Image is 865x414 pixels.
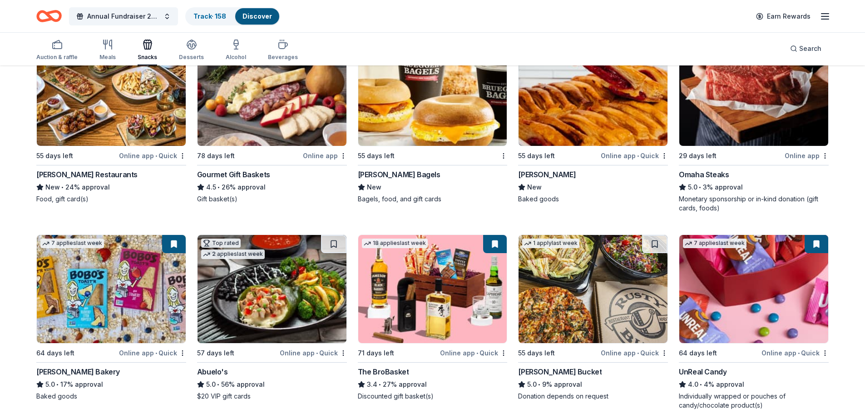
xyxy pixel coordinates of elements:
a: Track· 158 [193,12,226,20]
span: • [379,381,381,388]
button: Snacks [138,35,157,65]
div: Omaha Steaks [679,169,729,180]
div: [PERSON_NAME] Bagels [358,169,440,180]
span: 4.0 [688,379,698,390]
span: • [61,184,64,191]
img: Image for Thompson Restaurants [37,38,186,146]
span: New [367,182,381,193]
button: Search [783,40,829,58]
div: 55 days left [358,150,395,161]
img: Image for UnReal Candy [679,235,828,343]
div: 4% approval [679,379,829,390]
div: 29 days left [679,150,717,161]
div: 55 days left [518,348,555,359]
div: [PERSON_NAME] Restaurants [36,169,138,180]
a: Image for UnReal Candy7 applieslast week64 days leftOnline app•QuickUnReal Candy4.0•4% approvalIn... [679,234,829,410]
div: 9% approval [518,379,668,390]
div: Online app Quick [601,347,668,359]
span: • [539,381,541,388]
img: Image for Omaha Steaks [679,38,828,146]
div: 55 days left [518,150,555,161]
div: Discounted gift basket(s) [358,392,508,401]
span: Search [799,43,821,54]
div: Gift basket(s) [197,195,347,204]
div: 3% approval [679,182,829,193]
div: Online app Quick [119,347,186,359]
div: Top rated [201,239,241,248]
div: 27% approval [358,379,508,390]
div: Online app Quick [119,150,186,161]
img: Image for Bruegger's Bagels [358,38,507,146]
div: Online app Quick [601,150,668,161]
div: Baked goods [36,392,186,401]
div: Auction & raffle [36,54,78,61]
span: • [217,381,219,388]
div: 18 applies last week [362,239,428,248]
span: New [527,182,542,193]
div: Individually wrapped or pouches of candy/chocolate product(s) [679,392,829,410]
span: • [699,184,702,191]
a: Image for Gourmet Gift Baskets23 applieslast week78 days leftOnline appGourmet Gift Baskets4.5•26... [197,37,347,204]
span: • [637,152,639,160]
span: • [700,381,702,388]
span: • [155,152,157,160]
img: Image for Vicky Bakery [519,38,667,146]
span: • [217,184,220,191]
a: Image for Rusty Bucket1 applylast week55 days leftOnline app•Quick[PERSON_NAME] Bucket5.0•9% appr... [518,234,668,401]
span: • [155,349,157,357]
div: UnReal Candy [679,366,727,377]
div: Alcohol [226,54,246,61]
button: Meals [99,35,116,65]
div: Gourmet Gift Baskets [197,169,270,180]
span: 5.0 [206,379,216,390]
span: 5.0 [688,182,697,193]
img: Image for Bobo's Bakery [37,235,186,343]
div: [PERSON_NAME] Bucket [518,366,602,377]
a: Image for Bobo's Bakery7 applieslast week64 days leftOnline app•Quick[PERSON_NAME] Bakery5.0•17% ... [36,234,186,401]
div: Donation depends on request [518,392,668,401]
img: Image for The BroBasket [358,235,507,343]
div: 71 days left [358,348,394,359]
div: 17% approval [36,379,186,390]
span: 5.0 [527,379,537,390]
span: • [316,349,318,357]
div: Baked goods [518,195,668,204]
img: Image for Gourmet Gift Baskets [198,38,346,146]
div: Online app Quick [280,347,347,359]
span: • [56,381,59,388]
div: Online app [303,150,347,161]
img: Image for Rusty Bucket [519,235,667,343]
div: [PERSON_NAME] Bakery [36,366,120,377]
button: Desserts [179,35,204,65]
span: 3.4 [367,379,377,390]
div: Bagels, food, and gift cards [358,195,508,204]
div: 2 applies last week [201,249,265,259]
div: 26% approval [197,182,347,193]
a: Earn Rewards [751,8,816,25]
span: 4.5 [206,182,216,193]
a: Image for Bruegger's Bagels55 days left[PERSON_NAME] BagelsNewBagels, food, and gift cards [358,37,508,204]
div: The BroBasket [358,366,409,377]
div: Snacks [138,54,157,61]
a: Image for Vicky Bakery1 applylast weekLocal55 days leftOnline app•Quick[PERSON_NAME]NewBaked goods [518,37,668,204]
div: 7 applies last week [40,239,104,248]
div: 78 days left [197,150,235,161]
div: 7 applies last week [683,239,746,248]
a: Discover [242,12,272,20]
span: • [476,349,478,357]
div: 1 apply last week [522,239,579,248]
span: 5.0 [45,379,55,390]
div: Online app [785,150,829,161]
button: Annual Fundraiser 2025 [69,7,178,25]
span: • [637,349,639,357]
a: Image for Abuelo's Top rated2 applieslast week57 days leftOnline app•QuickAbuelo's5.0•56% approva... [197,234,347,401]
div: Meals [99,54,116,61]
img: Image for Abuelo's [198,235,346,343]
a: Image for Omaha Steaks 3 applieslast week29 days leftOnline appOmaha Steaks5.0•3% approvalMonetar... [679,37,829,213]
div: 64 days left [36,348,74,359]
button: Auction & raffle [36,35,78,65]
button: Track· 158Discover [185,7,280,25]
div: 57 days left [197,348,234,359]
div: 55 days left [36,150,73,161]
div: 56% approval [197,379,347,390]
